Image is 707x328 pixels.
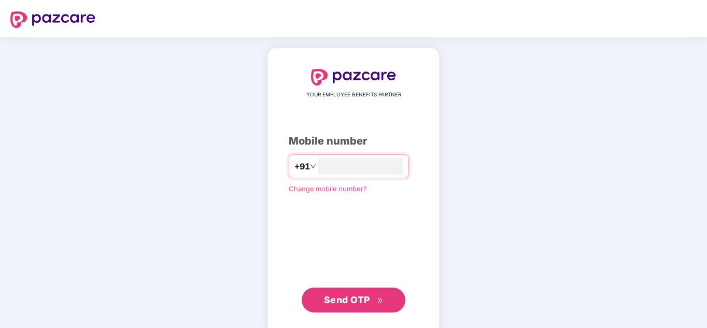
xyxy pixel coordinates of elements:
img: logo [311,69,396,85]
a: Change mobile number? [289,184,367,193]
span: Send OTP [324,294,370,305]
span: double-right [377,297,384,304]
span: down [310,163,316,169]
img: logo [10,11,95,28]
span: YOUR EMPLOYEE BENEFITS PARTNER [306,91,401,99]
span: +91 [294,160,310,173]
button: Send OTPdouble-right [302,288,405,312]
div: Mobile number [289,133,418,149]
